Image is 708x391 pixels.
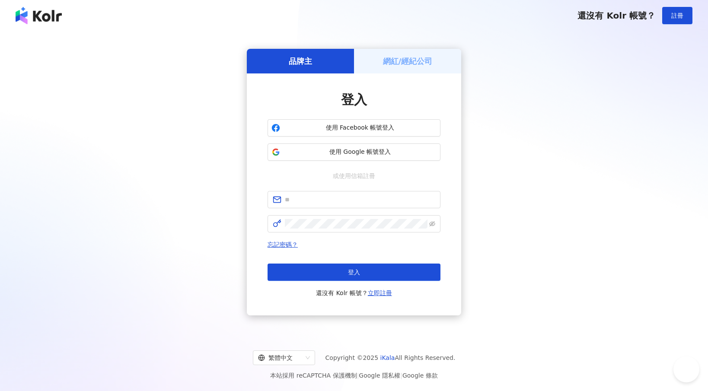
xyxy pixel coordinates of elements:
[316,288,392,298] span: 還沒有 Kolr 帳號？
[284,148,437,156] span: 使用 Google 帳號登入
[429,221,435,227] span: eye-invisible
[400,372,402,379] span: |
[662,7,692,24] button: 註冊
[673,356,699,382] iframe: Help Scout Beacon - Open
[383,56,433,67] h5: 網紅/經紀公司
[577,10,655,21] span: 還沒有 Kolr 帳號？
[402,372,438,379] a: Google 條款
[268,264,440,281] button: 登入
[380,354,395,361] a: iKala
[368,289,392,296] a: 立即註冊
[270,370,437,381] span: 本站採用 reCAPTCHA 保護機制
[258,351,302,365] div: 繁體中文
[284,124,437,132] span: 使用 Facebook 帳號登入
[671,12,683,19] span: 註冊
[359,372,400,379] a: Google 隱私權
[325,353,456,363] span: Copyright © 2025 All Rights Reserved.
[16,7,62,24] img: logo
[341,92,367,107] span: 登入
[327,171,381,181] span: 或使用信箱註冊
[268,119,440,137] button: 使用 Facebook 帳號登入
[268,143,440,161] button: 使用 Google 帳號登入
[268,241,298,248] a: 忘記密碼？
[348,269,360,276] span: 登入
[357,372,359,379] span: |
[289,56,312,67] h5: 品牌主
